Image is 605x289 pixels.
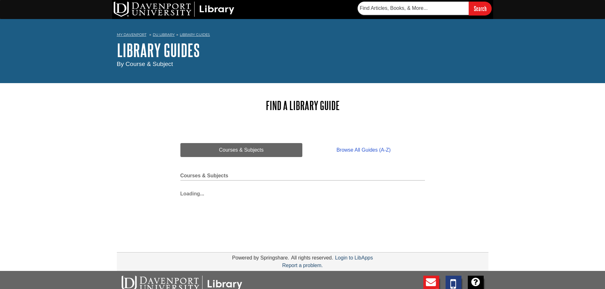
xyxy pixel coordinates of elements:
div: Loading... [180,187,425,198]
a: My Davenport [117,32,146,37]
h2: Courses & Subjects [180,173,425,181]
div: By Course & Subject [117,60,488,69]
a: Login to LibApps [335,255,373,260]
a: Browse All Guides (A-Z) [302,143,425,157]
a: Library Guides [180,32,210,37]
form: Searches DU Library's articles, books, and more [358,2,492,15]
nav: breadcrumb [117,30,488,41]
div: All rights reserved. [290,255,334,260]
input: Search [469,2,492,15]
div: Powered by Springshare. [231,255,290,260]
a: Report a problem. [282,263,323,268]
h2: Find a Library Guide [180,99,425,112]
a: Courses & Subjects [180,143,303,157]
input: Find Articles, Books, & More... [358,2,469,15]
h1: Library Guides [117,41,488,60]
img: DU Library [114,2,234,17]
a: DU Library [153,32,175,37]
